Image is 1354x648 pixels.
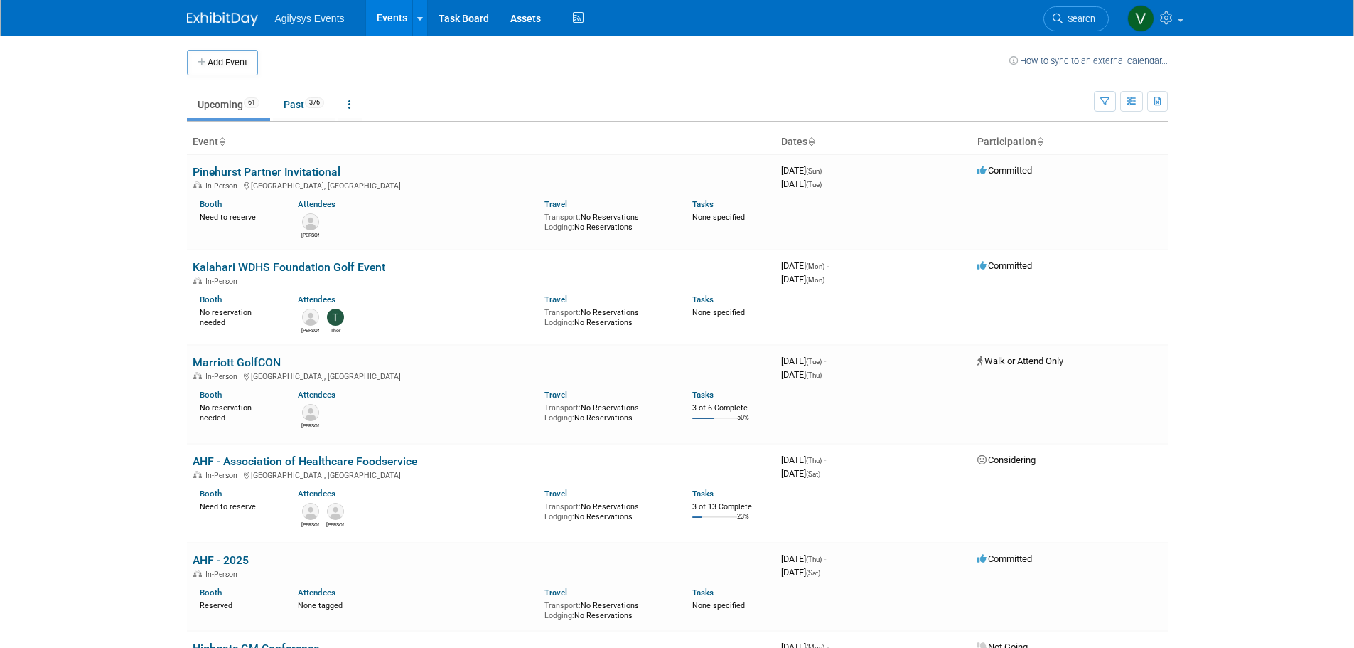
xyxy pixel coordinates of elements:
span: Lodging: [544,512,574,521]
span: In-Person [205,277,242,286]
span: - [824,455,826,465]
div: No Reservations No Reservations [544,305,671,327]
span: Transport: [544,502,581,511]
img: In-Person Event [193,277,202,284]
span: [DATE] [781,356,826,366]
span: Lodging: [544,611,574,620]
a: AHF - Association of Healthcare Foodservice [193,455,417,468]
div: No reservation needed [200,400,277,423]
div: Reserved [200,598,277,611]
a: Travel [544,199,567,209]
a: Past376 [273,91,335,118]
div: None tagged [298,598,534,611]
a: Tasks [692,588,714,597]
div: 3 of 6 Complete [692,403,770,413]
a: Marriott GolfCON [193,356,281,369]
a: Tasks [692,294,714,304]
a: Booth [200,489,222,499]
a: AHF - 2025 [193,553,249,567]
a: Kalahari WDHS Foundation Golf Event [193,260,385,274]
img: Russell Carlson [302,404,319,421]
img: Thor Hansen [327,309,344,326]
th: Event [187,130,775,154]
button: Add Event [187,50,258,75]
span: Committed [977,553,1032,564]
div: No reservation needed [200,305,277,327]
img: Vaitiare Munoz [1127,5,1154,32]
span: None specified [692,213,745,222]
th: Dates [775,130,972,154]
a: Attendees [298,294,335,304]
div: [GEOGRAPHIC_DATA], [GEOGRAPHIC_DATA] [193,179,770,191]
span: [DATE] [781,455,826,465]
span: (Mon) [806,276,824,284]
a: Tasks [692,199,714,209]
span: - [824,553,826,564]
span: (Sat) [806,569,820,577]
div: [GEOGRAPHIC_DATA], [GEOGRAPHIC_DATA] [193,370,770,381]
a: Tasks [692,489,714,499]
span: (Tue) [806,358,822,366]
span: Transport: [544,308,581,317]
a: Attendees [298,199,335,209]
img: In-Person Event [193,471,202,478]
div: Need to reserve [200,499,277,512]
img: ExhibitDay [187,12,258,26]
div: Robert Mungary [326,520,344,529]
div: Russell Carlson [301,421,319,430]
span: (Sun) [806,167,822,175]
a: Booth [200,294,222,304]
span: Walk or Attend Only [977,356,1063,366]
a: Travel [544,489,567,499]
div: 3 of 13 Complete [692,502,770,512]
span: (Thu) [806,457,822,464]
a: Travel [544,294,567,304]
a: Attendees [298,588,335,597]
span: None specified [692,601,745,610]
span: In-Person [205,372,242,381]
span: Lodging: [544,223,574,232]
a: Attendees [298,489,335,499]
img: In-Person Event [193,181,202,188]
span: Search [1063,14,1095,24]
span: Transport: [544,213,581,222]
span: Committed [977,260,1032,271]
span: - [824,165,826,176]
th: Participation [972,130,1168,154]
div: No Reservations No Reservations [544,210,671,232]
span: [DATE] [781,468,820,479]
a: Sort by Event Name [218,136,225,147]
span: 376 [305,97,324,108]
span: (Thu) [806,371,822,379]
span: Agilysys Events [275,13,345,24]
span: (Tue) [806,181,822,188]
span: - [824,356,826,366]
a: Upcoming61 [187,91,270,118]
a: Sort by Start Date [807,136,815,147]
img: Ryan Litsey [302,309,319,326]
span: [DATE] [781,165,826,176]
td: 23% [737,513,749,532]
span: Transport: [544,601,581,610]
a: Travel [544,588,567,597]
span: Lodging: [544,318,574,327]
a: Booth [200,199,222,209]
div: Robert Blackwell [301,520,319,529]
div: No Reservations No Reservations [544,598,671,620]
span: 61 [244,97,259,108]
span: (Thu) [806,556,822,563]
span: [DATE] [781,567,820,578]
div: Thor Hansen [326,326,344,334]
span: [DATE] [781,274,824,285]
td: 50% [737,414,749,433]
a: Travel [544,390,567,400]
a: Attendees [298,390,335,400]
span: In-Person [205,471,242,480]
span: Lodging: [544,413,574,423]
div: Ryan Litsey [301,326,319,334]
img: Robert Blackwell [302,503,319,520]
a: Search [1043,6,1109,31]
span: Considering [977,455,1036,465]
div: Tim Hansen [301,230,319,239]
span: [DATE] [781,369,822,380]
